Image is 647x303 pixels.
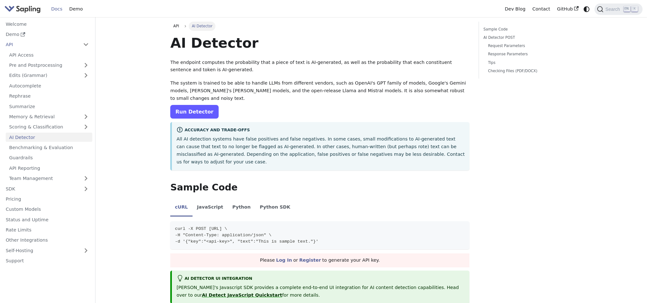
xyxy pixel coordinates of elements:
a: GitHub [553,4,582,14]
a: API Reporting [6,163,92,173]
kbd: K [631,6,638,12]
a: AI Detector [6,133,92,142]
span: AI Detector [189,22,215,31]
a: Custom Models [2,205,92,214]
a: Response Parameters [488,51,567,57]
a: API Access [6,50,92,59]
iframe: Intercom live chat [625,281,641,297]
p: [PERSON_NAME]'s Javascript SDK provides a complete end-to-end UI integration for AI content detec... [177,284,465,299]
a: Autocomplete [6,81,92,90]
a: Other Integrations [2,236,92,245]
a: Demo [66,4,86,14]
p: The endpoint computes the probability that a piece of text is AI-generated, as well as the probab... [170,59,469,74]
span: curl -X POST [URL] \ [175,226,227,231]
button: Collapse sidebar category 'API' [80,40,92,49]
a: Support [2,256,92,265]
a: Tips [488,60,567,66]
a: Demo [2,30,92,39]
a: Summarize [6,102,92,111]
a: Sample Code [483,26,570,32]
a: Register [299,258,321,263]
span: API [173,24,179,28]
a: Status and Uptime [2,215,92,224]
a: Scoring & Classification [6,122,92,132]
li: JavaScript [193,199,228,217]
span: Search [603,7,624,12]
span: -d '{"key":"<api-key>", "text":"This is sample text."}' [175,239,319,244]
h1: AI Detector [170,34,469,52]
p: The system is trained to be able to handle LLMs from different vendors, such as OpenAI's GPT fami... [170,79,469,102]
nav: Breadcrumbs [170,22,469,31]
p: All AI detection systems have false positives and false negatives. In some cases, small modificat... [177,135,465,166]
a: Edits (Grammar) [6,71,92,80]
a: Sapling.ai [4,4,43,14]
a: Dev Blog [501,4,529,14]
li: Python [228,199,255,217]
div: AI Detector UI integration [177,275,465,283]
h2: Sample Code [170,182,469,193]
a: Benchmarking & Evaluation [6,143,92,152]
span: -H "Content-Type: application/json" \ [175,233,271,238]
a: Pre and Postprocessing [6,61,92,70]
a: Memory & Retrieval [6,112,92,121]
button: Switch between dark and light mode (currently system mode) [582,4,591,14]
a: Rate Limits [2,225,92,235]
a: Welcome [2,19,92,29]
a: Request Parameters [488,43,567,49]
a: Self-Hosting [2,246,92,255]
li: cURL [170,199,192,217]
div: Please or to generate your API key. [170,253,469,267]
a: SDK [2,184,80,193]
a: Checking Files (PDF/DOCX) [488,68,567,74]
a: AI Detector POST [483,35,570,41]
a: Team Management [6,174,92,183]
a: Log In [276,258,292,263]
a: API [2,40,80,49]
img: Sapling.ai [4,4,41,14]
a: Rephrase [6,92,92,101]
div: Accuracy and Trade-offs [177,127,465,134]
a: Pricing [2,195,92,204]
button: Expand sidebar category 'SDK' [80,184,92,193]
a: API [170,22,182,31]
li: Python SDK [255,199,295,217]
a: Docs [48,4,66,14]
a: Run Detector [170,105,218,119]
a: AI Detect JavaScript Quickstart [202,293,282,298]
button: Search (Ctrl+K) [594,3,642,15]
a: Contact [529,4,554,14]
a: Guardrails [6,153,92,162]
